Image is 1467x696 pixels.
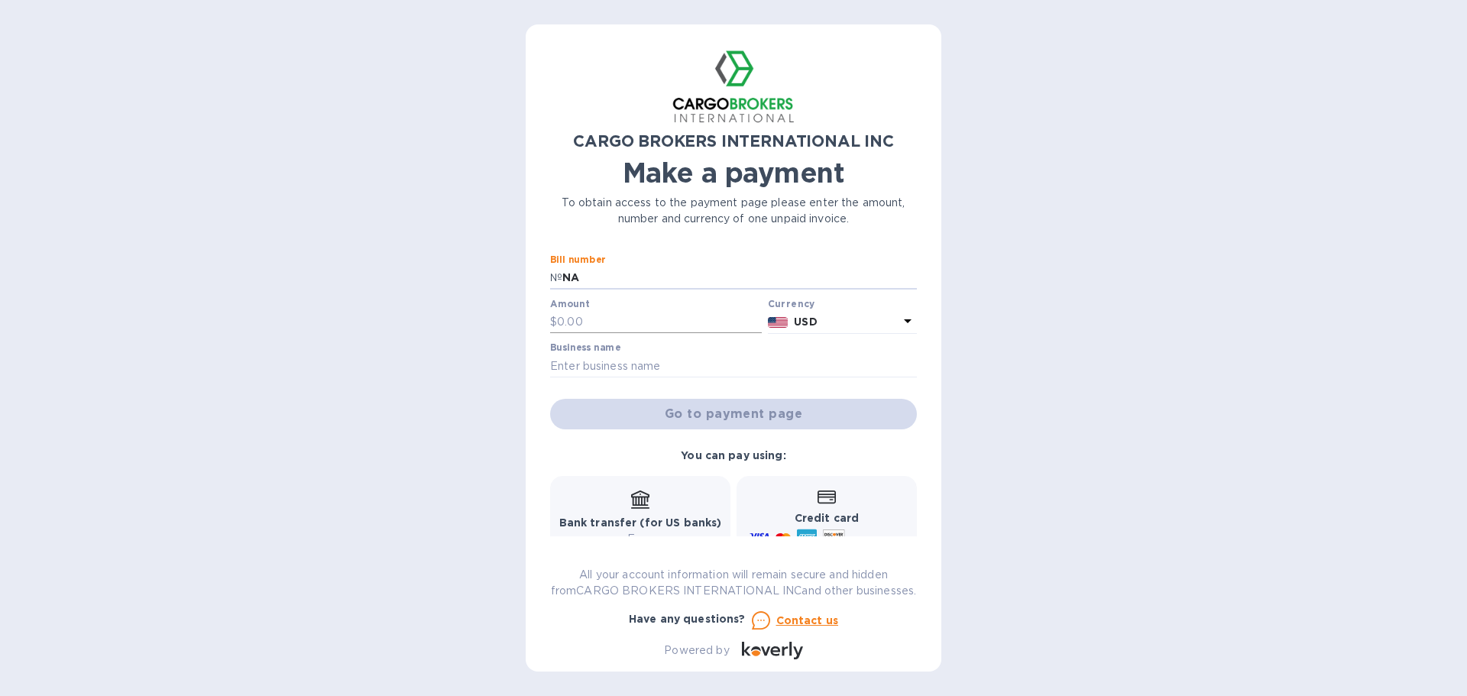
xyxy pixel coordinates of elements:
[559,516,722,529] b: Bank transfer (for US banks)
[550,567,917,599] p: All your account information will remain secure and hidden from CARGO BROKERS INTERNATIONAL INC a...
[768,317,789,328] img: USD
[795,512,859,524] b: Credit card
[557,311,762,334] input: 0.00
[562,267,917,290] input: Enter bill number
[573,131,894,151] b: CARGO BROKERS INTERNATIONAL INC
[550,354,917,377] input: Enter business name
[776,614,839,626] u: Contact us
[550,314,557,330] p: $
[768,298,815,309] b: Currency
[550,344,620,353] label: Business name
[550,157,917,189] h1: Make a payment
[550,195,917,227] p: To obtain access to the payment page please enter the amount, number and currency of one unpaid i...
[664,643,729,659] p: Powered by
[681,449,785,461] b: You can pay using:
[794,316,817,328] b: USD
[851,533,907,545] span: and more...
[629,613,746,625] b: Have any questions?
[550,256,605,265] label: Bill number
[559,531,722,547] p: Free
[550,270,562,286] p: №
[550,299,589,309] label: Amount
